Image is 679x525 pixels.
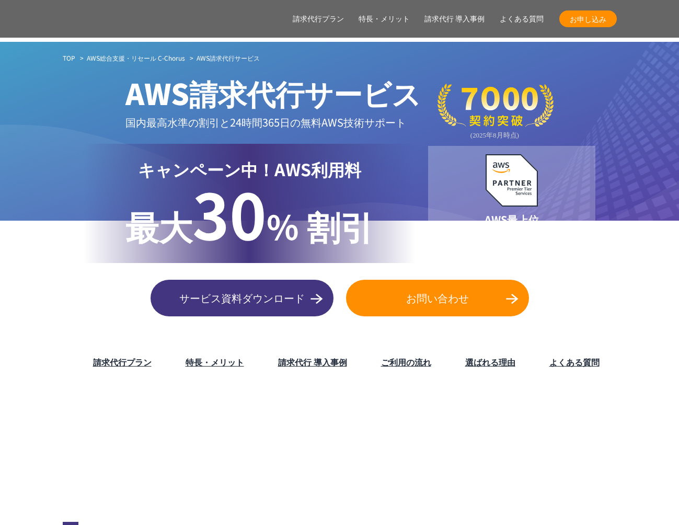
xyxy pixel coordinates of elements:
[267,449,350,490] img: エイチーム
[87,53,185,63] a: AWS総合支援・リセール C-Chorus
[78,449,162,490] img: スペースシャワー
[549,449,632,490] img: 国境なき医師団
[125,181,374,250] p: % 割引
[151,280,333,316] a: サービス資料ダウンロード
[559,10,617,27] a: お申し込み
[84,144,416,263] a: キャンペーン中！AWS利用料 最大30% 割引
[346,280,529,316] a: お問い合わせ
[192,167,267,258] span: 30
[125,72,421,113] span: AWS請求代行サービス
[497,396,580,438] img: ヤマサ醤油
[151,290,333,306] span: サービス資料ダウンロード
[308,396,392,438] img: フジモトHD
[172,449,256,490] img: ファンコミュニケーションズ
[186,356,244,368] a: 特長・メリット
[125,156,374,181] p: キャンペーン中！AWS利用料
[361,449,444,490] img: 世界貿易センタービルディング
[455,449,538,490] img: クリーク・アンド・リバー
[500,14,544,25] a: よくある質問
[359,14,410,25] a: 特長・メリット
[559,14,617,25] span: お申し込み
[125,113,421,131] p: 国内最高水準の割引と 24時間365日の無料AWS技術サポート
[486,154,538,207] img: AWSプレミアティアサービスパートナー
[346,290,529,306] span: お問い合わせ
[424,14,485,25] a: 請求代行 導入事例
[293,14,344,25] a: 請求代行プラン
[465,213,559,252] p: AWS最上位 プレミアティア サービスパートナー
[93,356,152,368] a: 請求代行プラン
[278,356,347,368] a: 請求代行 導入事例
[197,53,260,62] span: AWS請求代行サービス
[125,201,192,249] span: 最大
[402,396,486,438] img: エアトリ
[381,356,431,368] a: ご利用の流れ
[120,396,204,438] img: ミズノ
[438,84,554,140] img: 契約件数
[591,396,674,438] img: 東京書籍
[465,356,515,368] a: 選ばれる理由
[63,53,75,63] a: TOP
[549,356,600,368] a: よくある質問
[26,396,110,438] img: 三菱地所
[214,396,298,438] img: 住友生命保険相互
